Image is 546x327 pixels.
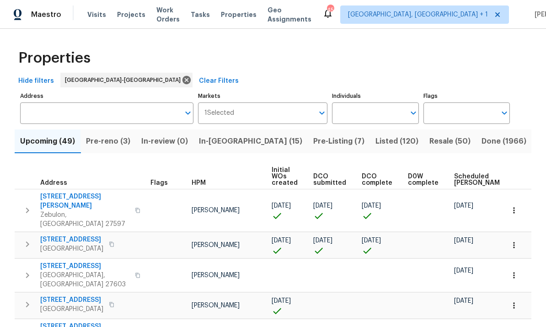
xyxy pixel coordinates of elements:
span: [DATE] [362,203,381,209]
span: [DATE] [272,237,291,244]
span: [DATE] [454,203,473,209]
span: Visits [87,10,106,19]
span: [PERSON_NAME] [192,207,240,214]
span: Initial WOs created [272,167,298,186]
span: Work Orders [156,5,180,24]
span: Clear Filters [199,75,239,87]
span: Properties [18,54,91,63]
span: Done (1966) [482,135,526,148]
span: Projects [117,10,145,19]
span: [DATE] [454,237,473,244]
span: [PERSON_NAME] [192,272,240,279]
button: Open [182,107,194,119]
span: Flags [150,180,168,186]
span: Pre-Listing (7) [313,135,364,148]
span: Address [40,180,67,186]
span: DCO submitted [313,173,346,186]
span: Zebulon, [GEOGRAPHIC_DATA] 27597 [40,210,129,229]
span: HPM [192,180,206,186]
span: [DATE] [362,237,381,244]
span: Scheduled [PERSON_NAME] [454,173,506,186]
label: Individuals [332,93,418,99]
span: Maestro [31,10,61,19]
span: In-[GEOGRAPHIC_DATA] (15) [199,135,302,148]
span: [GEOGRAPHIC_DATA], [GEOGRAPHIC_DATA] + 1 [348,10,488,19]
span: D0W complete [408,173,439,186]
span: Tasks [191,11,210,18]
span: [DATE] [454,298,473,304]
button: Hide filters [15,73,58,90]
span: [DATE] [454,268,473,274]
button: Clear Filters [195,73,242,90]
span: [GEOGRAPHIC_DATA] [40,244,103,253]
span: [DATE] [313,203,332,209]
span: [STREET_ADDRESS] [40,262,129,271]
span: Properties [221,10,257,19]
span: 1 Selected [204,109,234,117]
span: Listed (120) [375,135,418,148]
span: Geo Assignments [268,5,311,24]
div: 45 [327,5,333,15]
span: [DATE] [272,203,291,209]
span: In-review (0) [141,135,188,148]
span: [GEOGRAPHIC_DATA], [GEOGRAPHIC_DATA] 27603 [40,271,129,289]
span: [STREET_ADDRESS] [40,235,103,244]
span: [DATE] [272,298,291,304]
span: [GEOGRAPHIC_DATA]-[GEOGRAPHIC_DATA] [65,75,184,85]
span: [STREET_ADDRESS] [40,295,103,305]
button: Open [316,107,328,119]
span: Pre-reno (3) [86,135,130,148]
span: [STREET_ADDRESS][PERSON_NAME] [40,192,129,210]
span: [GEOGRAPHIC_DATA] [40,305,103,314]
label: Markets [198,93,328,99]
span: Hide filters [18,75,54,87]
span: DCO complete [362,173,392,186]
button: Open [498,107,511,119]
label: Address [20,93,193,99]
button: Open [407,107,420,119]
span: Upcoming (49) [20,135,75,148]
span: Resale (50) [429,135,471,148]
span: [DATE] [313,237,332,244]
span: [PERSON_NAME] [192,242,240,248]
div: [GEOGRAPHIC_DATA]-[GEOGRAPHIC_DATA] [60,73,193,87]
label: Flags [423,93,510,99]
span: [PERSON_NAME] [192,302,240,309]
